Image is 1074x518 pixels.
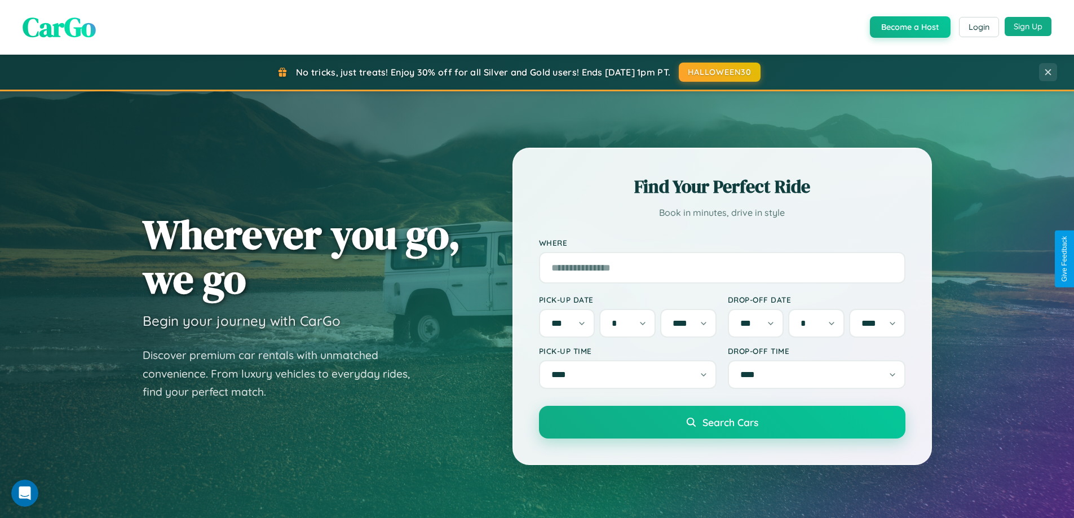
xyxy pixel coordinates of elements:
label: Pick-up Date [539,295,717,304]
label: Drop-off Date [728,295,905,304]
span: CarGo [23,8,96,46]
h2: Find Your Perfect Ride [539,174,905,199]
div: Give Feedback [1060,236,1068,282]
button: Login [959,17,999,37]
button: Sign Up [1005,17,1051,36]
h3: Begin your journey with CarGo [143,312,341,329]
h1: Wherever you go, we go [143,212,461,301]
label: Pick-up Time [539,346,717,356]
button: HALLOWEEN30 [679,63,761,82]
p: Discover premium car rentals with unmatched convenience. From luxury vehicles to everyday rides, ... [143,346,425,401]
span: No tricks, just treats! Enjoy 30% off for all Silver and Gold users! Ends [DATE] 1pm PT. [296,67,670,78]
label: Where [539,238,905,247]
button: Search Cars [539,406,905,439]
label: Drop-off Time [728,346,905,356]
iframe: Intercom live chat [11,480,38,507]
p: Book in minutes, drive in style [539,205,905,221]
button: Become a Host [870,16,951,38]
span: Search Cars [702,416,758,428]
